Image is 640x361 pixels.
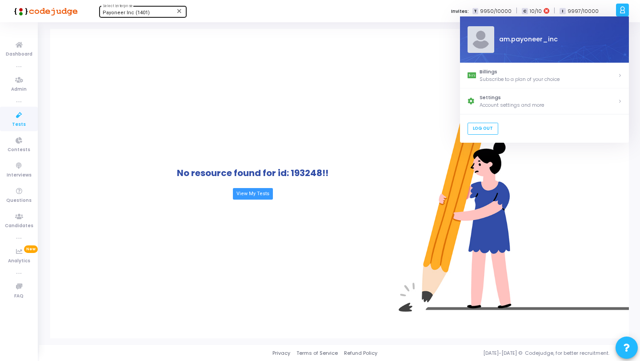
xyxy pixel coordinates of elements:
div: am.payoneer_inc [494,35,621,44]
mat-icon: Clear [176,8,183,15]
span: Admin [11,86,27,93]
span: Questions [6,197,32,205]
span: Payoneer Inc (1401) [103,10,150,16]
div: [DATE]-[DATE] © Codejudge, for better recruitment. [377,349,629,357]
span: Interviews [7,172,32,179]
a: Privacy [272,349,290,357]
span: Candidates [5,222,33,230]
a: BillingsSubscribe to a plan of your choice [460,63,629,88]
span: T [472,8,478,15]
a: Log Out [467,123,498,135]
a: SettingsAccount settings and more [460,88,629,114]
h1: No resource found for id: 193248!! [177,168,328,178]
span: 10/10 [530,8,542,15]
a: Refund Policy [344,349,377,357]
span: 9997/10000 [568,8,599,15]
span: 9950/10000 [480,8,512,15]
span: FAQ [14,293,24,300]
span: C [522,8,528,15]
span: | [554,6,555,16]
a: View My Tests [233,188,273,200]
span: Analytics [8,257,30,265]
span: Dashboard [6,51,32,58]
div: Billings [480,68,618,76]
a: Terms of Service [296,349,338,357]
div: Settings [480,94,618,102]
span: Contests [8,146,30,154]
div: Account settings and more [480,101,618,109]
span: Tests [12,121,26,128]
span: I [560,8,565,15]
label: Invites: [451,8,469,15]
span: New [24,245,38,253]
img: Profile Picture [467,26,494,53]
img: logo [11,2,78,20]
span: | [516,6,517,16]
div: Subscribe to a plan of your choice [480,76,618,83]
